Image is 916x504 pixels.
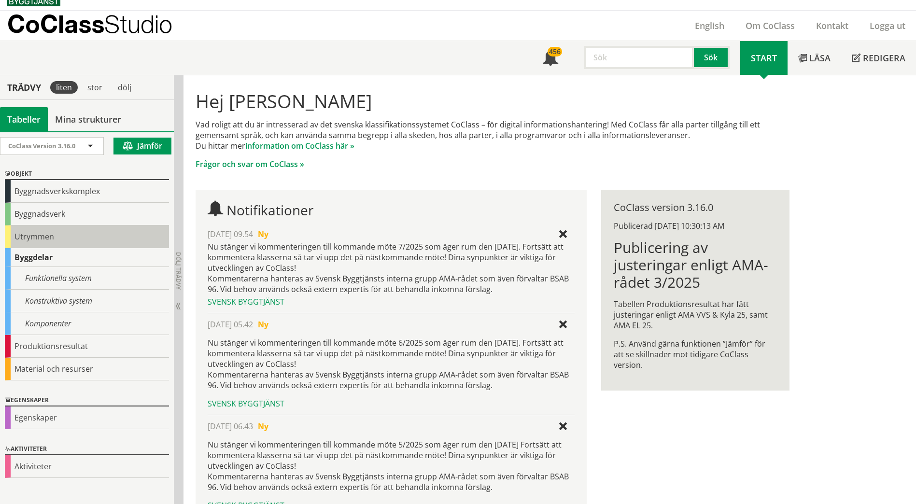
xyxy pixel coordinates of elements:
span: Ny [258,319,268,330]
div: Konstruktiva system [5,290,169,312]
span: Start [751,52,777,64]
div: Egenskaper [5,395,169,406]
button: Jämför [113,138,171,154]
a: Läsa [788,41,841,75]
a: Om CoClass [735,20,805,31]
h1: Publicering av justeringar enligt AMA-rådet 3/2025 [614,239,776,291]
a: Start [740,41,788,75]
div: Komponenter [5,312,169,335]
h1: Hej [PERSON_NAME] [196,90,789,112]
span: Redigera [863,52,905,64]
a: information om CoClass här » [245,140,354,151]
a: Logga ut [859,20,916,31]
div: Nu stänger vi kommenteringen till kommande möte 7/2025 som äger rum den [DATE]. Fortsätt att komm... [208,241,574,294]
div: Aktiviteter [5,444,169,455]
span: CoClass Version 3.16.0 [8,141,75,150]
span: Läsa [809,52,831,64]
a: Redigera [841,41,916,75]
p: Nu stänger vi kommenteringen till kommande möte 6/2025 som äger rum den [DATE]. Fortsätt att komm... [208,337,574,391]
span: Dölj trädvy [174,252,183,290]
a: CoClassStudio [7,11,193,41]
span: [DATE] 05.42 [208,319,253,330]
div: Svensk Byggtjänst [208,398,574,409]
div: Produktionsresultat [5,335,169,358]
div: Svensk Byggtjänst [208,296,574,307]
p: P.S. Använd gärna funktionen ”Jämför” för att se skillnader mot tidigare CoClass version. [614,338,776,370]
div: Trädvy [2,82,46,93]
div: 456 [548,47,562,56]
div: Objekt [5,168,169,180]
div: Byggnadsverkskomplex [5,180,169,203]
span: Studio [104,10,172,38]
a: Kontakt [805,20,859,31]
a: English [684,20,735,31]
div: Utrymmen [5,225,169,248]
button: Sök [694,46,730,69]
span: [DATE] 06.43 [208,421,253,432]
a: Frågor och svar om CoClass » [196,159,304,169]
div: Egenskaper [5,406,169,429]
span: Ny [258,421,268,432]
p: CoClass [7,18,172,29]
span: Ny [258,229,268,239]
div: dölj [112,81,137,94]
div: Material och resurser [5,358,169,380]
input: Sök [584,46,694,69]
p: Tabellen Produktionsresultat har fått justeringar enligt AMA VVS & Kyla 25, samt AMA EL 25. [614,299,776,331]
div: Byggnadsverk [5,203,169,225]
p: Vad roligt att du är intresserad av det svenska klassifikationssystemet CoClass – för digital inf... [196,119,789,151]
p: Nu stänger vi kommenteringen till kommande möte 5/2025 som äger rum den [DATE] Fortsätt att komme... [208,439,574,492]
div: Publicerad [DATE] 10:30:13 AM [614,221,776,231]
div: stor [82,81,108,94]
a: 456 [532,41,569,75]
div: Aktiviteter [5,455,169,478]
div: Funktionella system [5,267,169,290]
span: Notifikationer [543,51,558,67]
a: Mina strukturer [48,107,128,131]
span: [DATE] 09.54 [208,229,253,239]
div: CoClass version 3.16.0 [614,202,776,213]
div: liten [50,81,78,94]
span: Notifikationer [226,201,313,219]
div: Byggdelar [5,248,169,267]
